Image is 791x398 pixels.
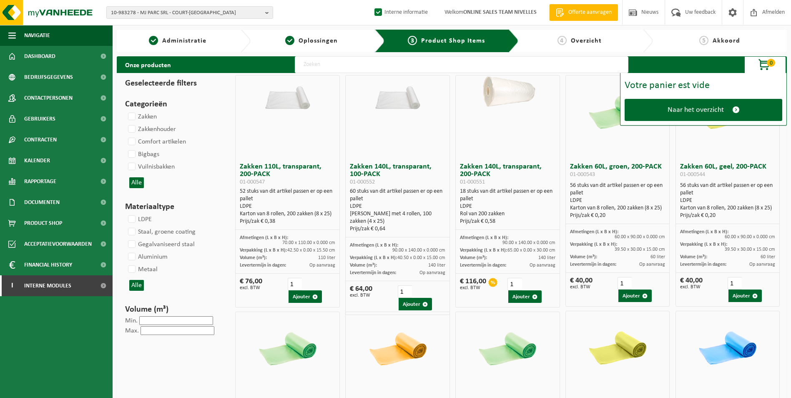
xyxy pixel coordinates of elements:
[460,248,507,253] span: Verpakking (L x B x H):
[240,255,267,260] span: Volume (m³):
[570,229,618,234] span: Afmetingen (L x B x H):
[126,123,176,136] label: Zakkenhouder
[309,263,335,268] span: Op aanvraag
[460,263,506,268] span: Levertermijn in dagen:
[733,293,750,299] font: Ajouter
[460,255,487,260] span: Volume (m³):
[523,36,636,46] a: 4Overzicht
[507,248,555,253] span: 65.00 x 0.00 x 30.00 cm
[557,36,567,45] span: 4
[570,204,665,212] div: Karton van 8 rollen, 200 zakken (8 x 25)
[419,270,445,275] span: Op aanvraag
[126,213,152,226] label: LDPE
[571,38,602,44] span: Overzicht
[625,81,782,91] div: Votre panier est vide
[512,294,530,300] font: Ajouter
[403,302,420,307] font: Ajouter
[680,262,726,267] span: Levertermijn in dagen:
[472,312,543,383] img: 01-000553
[566,8,614,17] span: Offerte aanvragen
[460,235,508,240] span: Afmetingen (L x B x H):
[639,262,665,267] span: Op aanvraag
[692,311,763,382] img: 01-000555
[350,243,398,248] span: Afmetingen (L x B x H):
[650,254,665,259] span: 60 liter
[680,171,705,178] span: 01-000544
[570,262,616,267] span: Levertermijn in dagen:
[749,262,775,267] span: Op aanvraag
[767,59,775,67] span: 0
[350,293,372,298] span: excl. BTW
[24,129,57,150] span: Contracten
[428,263,445,268] span: 140 liter
[350,285,372,293] font: € 64,00
[460,163,542,186] font: Zakken 140L, transparant, 200-PACK
[460,179,485,185] span: 01-000551
[570,171,595,178] span: 01-000543
[285,36,294,45] span: 2
[530,263,555,268] span: Op aanvraag
[126,263,158,276] label: Metaal
[472,76,543,111] img: 01-000551
[350,203,445,210] div: LDPE
[680,242,727,247] span: Verpakking (L x B x H):
[618,290,652,302] button: Ajouter
[125,77,220,90] h3: Geselecteerde filters
[680,277,703,285] font: € 40,00
[295,56,628,73] input: Zoeken
[125,317,138,324] label: Min.
[126,226,196,238] label: Staal, groene coating
[460,218,555,225] div: Prijs/zak € 0,58
[240,235,288,240] span: Afmetingen (L x B x H):
[570,197,665,204] div: LDPE
[615,247,665,252] span: 39.50 x 30.00 x 15.00 cm
[129,177,144,188] button: Alle
[657,36,783,46] a: 5Akkoord
[149,36,158,45] span: 1
[252,312,323,383] img: 01-000548
[725,247,775,252] span: 39.50 x 30.00 x 15.00 cm
[373,6,428,19] label: Interne informatie
[350,225,445,233] div: Prijs/zak € 0,64
[240,188,332,202] font: 52 stuks van dit artikel passen er op een pallet
[125,327,139,334] label: Max.
[744,56,786,73] button: 0
[549,4,618,21] a: Offerte aanvragen
[240,285,262,290] span: excl. BTW
[24,67,73,88] span: Bedrijfsgegevens
[240,179,265,185] span: 01-000547
[460,285,486,290] span: excl. BTW
[728,290,762,302] button: Ajouter
[24,275,71,296] span: Interne modules
[24,88,73,108] span: Contactpersonen
[460,203,555,210] div: LDPE
[240,210,335,218] div: Karton van 8 rollen, 200 zakken (8 x 25)
[125,201,220,213] h3: Materiaaltype
[680,212,776,219] div: Prijs/zak € 0,20
[570,254,597,259] span: Volume (m³):
[24,192,60,213] span: Documenten
[240,263,286,268] span: Levertermijn in dagen:
[24,108,55,129] span: Gebruikers
[126,251,168,263] label: Aluminium
[106,6,273,19] button: 10-983278 - MJ PARC SRL - COURT-[GEOGRAPHIC_DATA]
[713,38,740,44] span: Akkoord
[699,36,708,45] span: 5
[538,255,555,260] span: 140 liter
[502,240,555,245] span: 90.00 x 140.00 x 0.000 cm
[350,210,445,225] div: [PERSON_NAME] met 4 rollen, 100 zakken (4 x 25)
[362,312,433,383] img: 01-000549
[570,242,617,247] span: Verpakking (L x B x H):
[570,182,663,196] font: 56 stuks van dit artikel passen er op een pallet
[570,212,665,219] div: Prijs/zak € 0,20
[570,163,662,178] font: Zakken 60L, groen, 200-PACK
[240,163,321,186] font: Zakken 110L, transparant, 200-PACK
[282,240,335,245] span: 70.00 x 110.00 x 0.000 cm
[618,277,632,290] input: 1
[287,248,335,253] span: 42.50 x 0.00 x 15.50 cm
[240,203,335,210] div: LDPE
[289,290,322,303] button: Ajouter
[121,36,234,46] a: 1Administratie
[126,148,159,161] label: Bigbags
[668,106,724,114] span: Naar het overzicht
